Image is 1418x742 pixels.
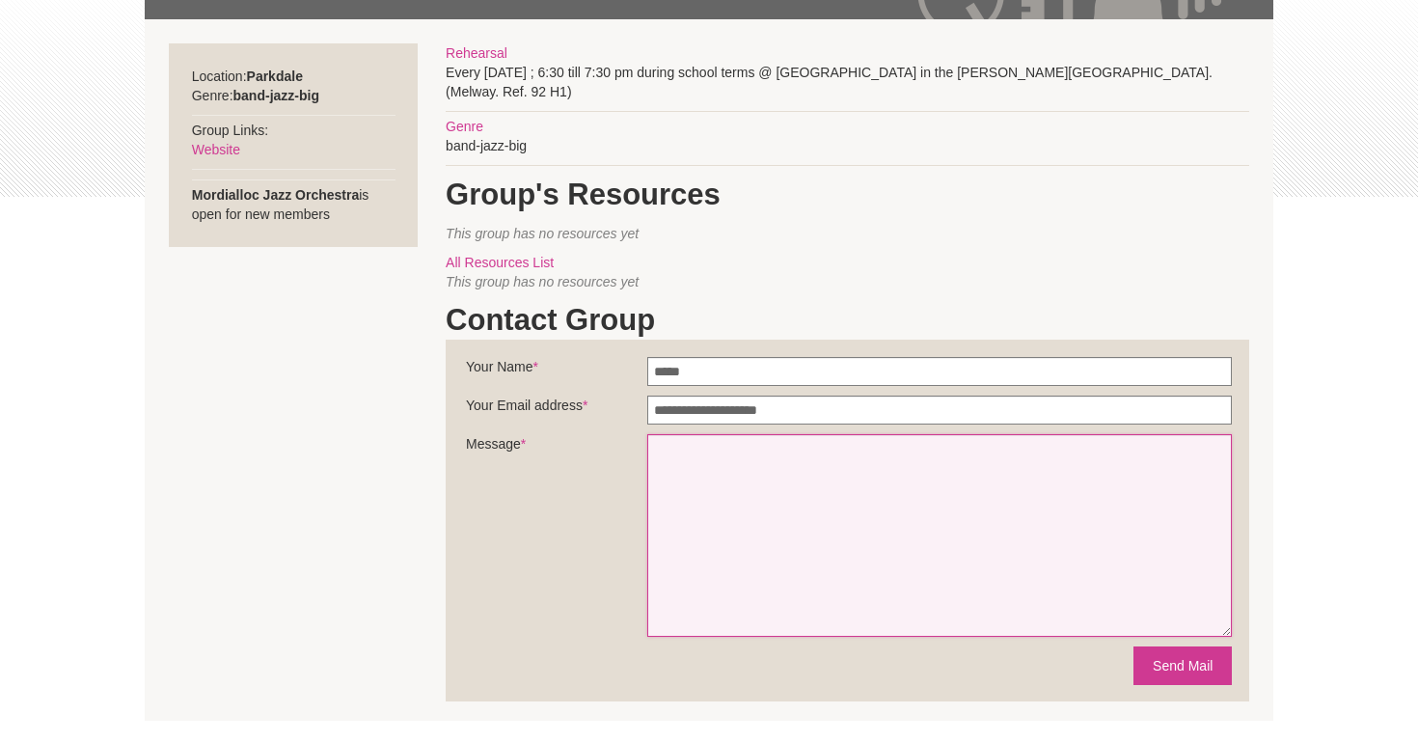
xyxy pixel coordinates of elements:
div: Rehearsal [446,43,1249,63]
label: Your Email address [466,396,647,425]
strong: Mordialloc Jazz Orchestra [192,187,360,203]
label: Message [466,434,647,463]
label: Your Name [466,357,647,386]
strong: Parkdale [247,69,303,84]
span: This group has no resources yet [446,274,639,289]
h1: Contact Group [446,301,1249,340]
div: Genre [446,117,1249,136]
strong: band-jazz-big [233,88,319,103]
a: Website [192,142,240,157]
h1: Group's Resources [446,176,1249,214]
span: This group has no resources yet [446,226,639,241]
div: Every [DATE] ; 6:30 till 7:30 pm during school terms @ [GEOGRAPHIC_DATA] in the [PERSON_NAME][GEO... [446,43,1249,721]
div: Location: Genre: Group Links: is open for new members [169,43,419,247]
div: All Resources List [446,253,1249,272]
button: Send Mail [1133,646,1232,685]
